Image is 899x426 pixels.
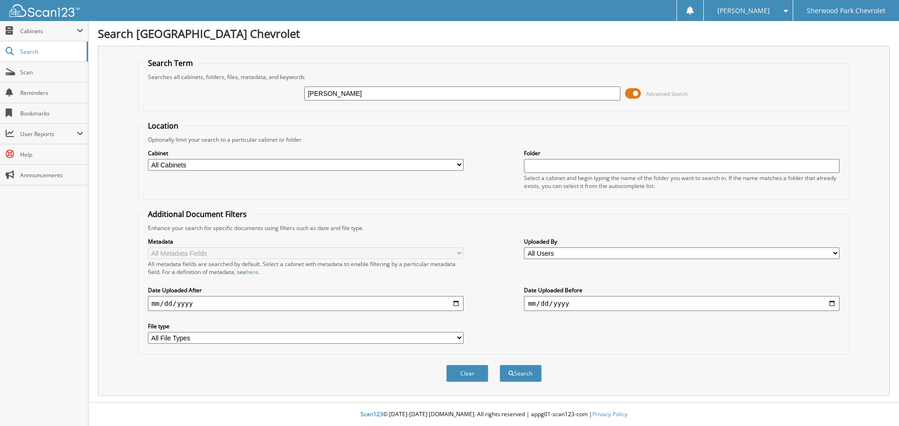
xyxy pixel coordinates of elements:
span: Scan123 [361,410,383,418]
img: scan123-logo-white.svg [9,4,80,17]
span: Search [20,48,82,56]
legend: Search Term [143,58,198,68]
div: Optionally limit your search to a particular cabinet or folder [143,136,845,144]
label: Folder [524,149,840,157]
span: Sherwood Park Chevrolet [807,8,885,14]
label: Cabinet [148,149,464,157]
iframe: Chat Widget [852,381,899,426]
span: Cabinets [20,27,77,35]
a: here [246,268,258,276]
legend: Additional Document Filters [143,209,251,219]
button: Clear [446,365,488,382]
div: © [DATE]-[DATE] [DOMAIN_NAME]. All rights reserved | appg01-scan123-com | [88,403,899,426]
input: end [524,296,840,311]
button: Search [500,365,542,382]
div: Select a cabinet and begin typing the name of the folder you want to search in. If the name match... [524,174,840,190]
span: Advanced Search [646,90,688,97]
input: start [148,296,464,311]
div: All metadata fields are searched by default. Select a cabinet with metadata to enable filtering b... [148,260,464,276]
label: Uploaded By [524,238,840,245]
span: Reminders [20,89,83,97]
span: Scan [20,68,83,76]
span: [PERSON_NAME] [717,8,770,14]
div: Searches all cabinets, folders, files, metadata, and keywords [143,73,845,81]
label: Date Uploaded After [148,286,464,294]
span: User Reports [20,130,77,138]
legend: Location [143,121,183,131]
span: Announcements [20,171,83,179]
span: Help [20,151,83,159]
span: Bookmarks [20,109,83,117]
label: Date Uploaded Before [524,286,840,294]
h1: Search [GEOGRAPHIC_DATA] Chevrolet [98,26,890,41]
div: Enhance your search for specific documents using filters such as date and file type. [143,224,845,232]
label: Metadata [148,238,464,245]
a: Privacy Policy [592,410,627,418]
label: File type [148,322,464,330]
